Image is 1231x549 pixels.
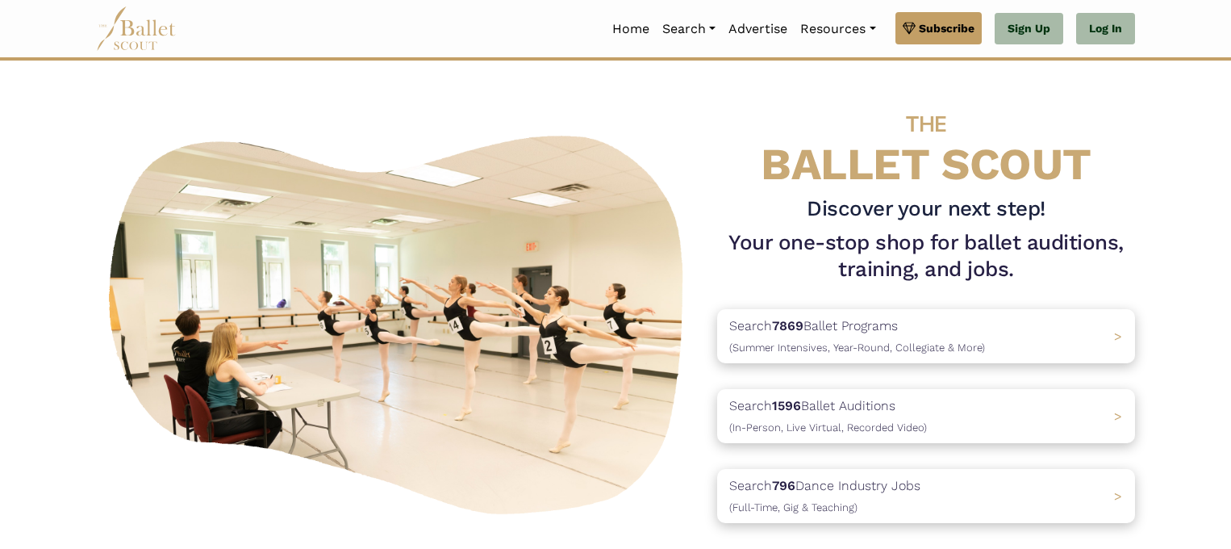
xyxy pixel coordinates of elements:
img: gem.svg [903,19,916,37]
p: Search Ballet Auditions [729,396,927,437]
a: Log In [1076,13,1135,45]
p: Search Ballet Programs [729,316,985,357]
h1: Your one-stop shop for ballet auditions, training, and jobs. [717,229,1135,284]
h3: Discover your next step! [717,195,1135,223]
a: Advertise [722,12,794,46]
b: 796 [772,478,795,493]
span: (Summer Intensives, Year-Round, Collegiate & More) [729,342,985,354]
a: Home [606,12,656,46]
b: 7869 [772,318,803,333]
a: Search [656,12,722,46]
span: > [1114,409,1122,424]
p: Search Dance Industry Jobs [729,476,920,517]
b: 1596 [772,398,801,413]
a: Resources [794,12,882,46]
a: Sign Up [995,13,1063,45]
a: Subscribe [895,12,982,44]
a: Search796Dance Industry Jobs(Full-Time, Gig & Teaching) > [717,469,1135,523]
a: Search7869Ballet Programs(Summer Intensives, Year-Round, Collegiate & More)> [717,309,1135,363]
img: A group of ballerinas talking to each other in a ballet studio [96,118,704,524]
span: > [1114,329,1122,344]
span: > [1114,488,1122,504]
span: Subscribe [919,19,974,37]
a: Search1596Ballet Auditions(In-Person, Live Virtual, Recorded Video) > [717,389,1135,443]
span: (Full-Time, Gig & Teaching) [729,501,858,513]
h4: BALLET SCOUT [717,93,1135,189]
span: (In-Person, Live Virtual, Recorded Video) [729,421,927,434]
span: THE [906,111,946,137]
